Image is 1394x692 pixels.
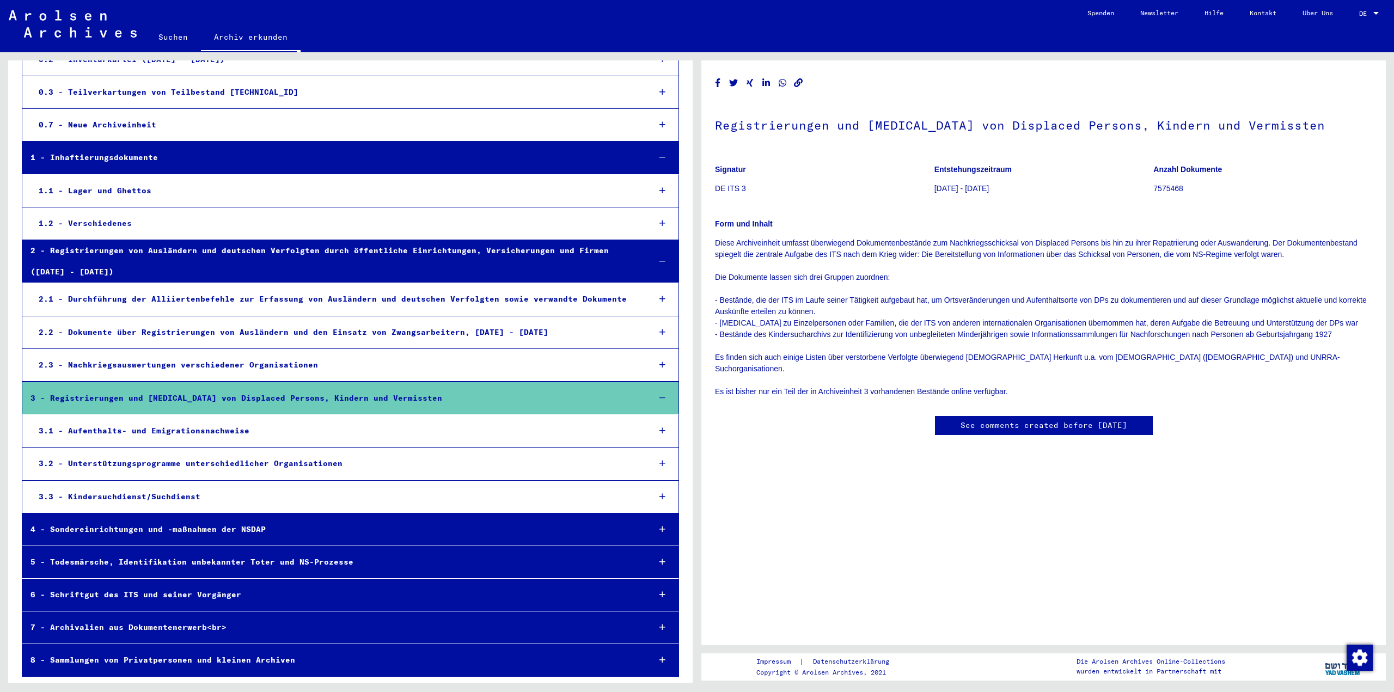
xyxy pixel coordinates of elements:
[30,322,641,343] div: 2.2 - Dokumente über Registrierungen von Ausländern und den Einsatz von Zwangsarbeitern, [DATE] -...
[22,240,641,283] div: 2 - Registrierungen von Ausländern und deutschen Verfolgten durch öffentliche Einrichtungen, Vers...
[30,289,641,310] div: 2.1 - Durchführung der Alliiertenbefehle zur Erfassung von Ausländern und deutschen Verfolgten so...
[30,180,641,201] div: 1.1 - Lager und Ghettos
[1153,165,1222,174] b: Anzahl Dokumente
[715,237,1372,397] p: Diese Archiveinheit umfasst überwiegend Dokumentenbestände zum Nachkriegsschicksal von Displaced ...
[1077,666,1225,676] p: wurden entwickelt in Partnerschaft mit
[744,76,756,90] button: Share on Xing
[22,650,641,671] div: 8 - Sammlungen von Privatpersonen und kleinen Archiven
[30,453,641,474] div: 3.2 - Unterstützungsprogramme unterschiedlicher Organisationen
[777,76,788,90] button: Share on WhatsApp
[30,82,641,103] div: 0.3 - Teilverkartungen von Teilbestand [TECHNICAL_ID]
[804,656,902,667] a: Datenschutzerklärung
[1347,645,1373,671] img: Zustimmung ändern
[793,76,804,90] button: Copy link
[201,24,301,52] a: Archiv erkunden
[961,420,1127,431] a: See comments created before [DATE]
[1359,10,1371,17] span: DE
[934,183,1153,194] p: [DATE] - [DATE]
[712,76,724,90] button: Share on Facebook
[22,552,641,573] div: 5 - Todesmärsche, Identifikation unbekannter Toter und NS-Prozesse
[1323,653,1364,680] img: yv_logo.png
[715,183,934,194] p: DE ITS 3
[1346,644,1372,670] div: Zustimmung ändern
[756,656,799,667] a: Impressum
[22,584,641,605] div: 6 - Schriftgut des ITS und seiner Vorgänger
[715,100,1372,148] h1: Registrierungen und [MEDICAL_DATA] von Displaced Persons, Kindern und Vermissten
[22,388,641,409] div: 3 - Registrierungen und [MEDICAL_DATA] von Displaced Persons, Kindern und Vermissten
[145,24,201,50] a: Suchen
[22,617,641,638] div: 7 - Archivalien aus Dokumentenerwerb<br>
[728,76,739,90] button: Share on Twitter
[1153,183,1372,194] p: 7575468
[715,219,773,228] b: Form und Inhalt
[934,165,1012,174] b: Entstehungszeitraum
[22,147,641,168] div: 1 - Inhaftierungsdokumente
[9,10,137,38] img: Arolsen_neg.svg
[30,486,641,507] div: 3.3 - Kindersuchdienst/Suchdienst
[715,165,746,174] b: Signatur
[30,420,641,442] div: 3.1 - Aufenthalts- und Emigrationsnachweise
[22,519,641,540] div: 4 - Sondereinrichtungen und -maßnahmen der NSDAP
[30,114,641,136] div: 0.7 - Neue Archiveinheit
[756,656,902,667] div: |
[30,354,641,376] div: 2.3 - Nachkriegsauswertungen verschiedener Organisationen
[756,667,902,677] p: Copyright © Arolsen Archives, 2021
[1077,657,1225,666] p: Die Arolsen Archives Online-Collections
[761,76,772,90] button: Share on LinkedIn
[30,213,641,234] div: 1.2 - Verschiedenes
